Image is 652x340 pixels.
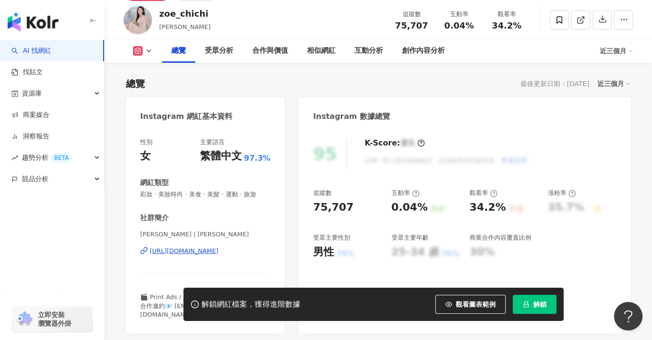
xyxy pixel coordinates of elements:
div: 主要語言 [200,138,224,146]
span: 立即安裝 瀏覽器外掛 [38,311,71,328]
span: 0.04% [444,21,474,30]
img: chrome extension [15,311,34,327]
div: 總覽 [126,77,145,90]
div: 最後更新日期：[DATE] [520,80,589,87]
span: lock [523,301,529,308]
div: Instagram 網紅基本資料 [140,111,232,122]
div: 商業合作內容覆蓋比例 [470,233,531,242]
div: 繁體中文 [200,149,241,164]
span: 34.2% [492,21,521,30]
span: 觀看圖表範例 [456,301,496,308]
span: [PERSON_NAME] [159,23,211,30]
img: KOL Avatar [124,6,152,34]
div: 女 [140,149,151,164]
div: 相似網紅 [307,45,336,57]
div: 互動率 [441,10,477,19]
div: 0.04% [392,200,428,215]
div: 網紅類型 [140,178,169,188]
div: 創作內容分析 [402,45,445,57]
span: 解鎖 [533,301,547,308]
div: 受眾主要性別 [313,233,350,242]
div: K-Score : [364,138,425,148]
div: BETA [50,153,72,163]
div: 合作與價值 [252,45,288,57]
div: 性別 [140,138,153,146]
div: 近三個月 [597,78,631,90]
span: 彩妝 · 美妝時尚 · 美食 · 美髮 · 運動 · 旅遊 [140,190,270,199]
div: 75,707 [313,200,354,215]
span: 97.3% [244,153,270,164]
div: 男性 [313,245,334,260]
button: 解鎖 [513,295,556,314]
span: 競品分析 [22,168,48,190]
a: [URL][DOMAIN_NAME] [140,247,270,255]
div: 追蹤數 [313,189,332,197]
div: 漲粉率 [548,189,576,197]
a: 找貼文 [11,68,43,77]
div: [URL][DOMAIN_NAME] [150,247,219,255]
a: chrome extension立即安裝 瀏覽器外掛 [12,306,92,332]
div: 觀看率 [470,189,498,197]
div: 追蹤數 [393,10,430,19]
span: 趨勢分析 [22,147,72,168]
div: Instagram 數據總覽 [313,111,390,122]
button: 觀看圖表範例 [435,295,506,314]
a: 商案媒合 [11,110,49,120]
div: 社群簡介 [140,213,169,223]
a: 洞察報告 [11,132,49,141]
span: 75,707 [395,20,428,30]
div: 受眾主要年齡 [392,233,429,242]
div: 解鎖網紅檔案，獲得進階數據 [201,300,300,310]
div: 總覽 [172,45,186,57]
div: 受眾分析 [205,45,233,57]
span: rise [11,155,18,161]
div: 觀看率 [489,10,525,19]
span: 資源庫 [22,83,42,104]
div: 近三個月 [600,43,633,58]
img: logo [8,12,58,31]
div: 互動率 [392,189,420,197]
a: searchAI 找網紅 [11,46,51,56]
div: 互動分析 [355,45,383,57]
div: zoe_chichi [159,8,211,19]
div: 34.2% [470,200,506,215]
span: [PERSON_NAME] | [PERSON_NAME] [140,230,270,239]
